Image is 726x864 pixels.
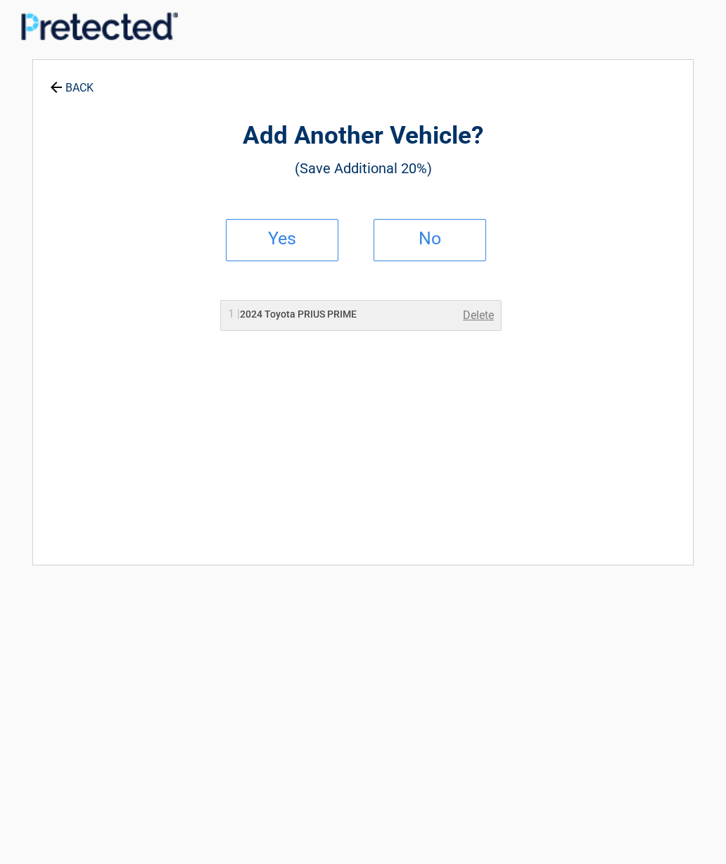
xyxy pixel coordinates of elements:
[110,120,616,153] h2: Add Another Vehicle?
[228,307,357,322] h2: 2024 Toyota PRIUS PRIME
[21,12,178,40] img: Main Logo
[228,307,240,320] span: 1 |
[110,156,616,180] h3: (Save Additional 20%)
[241,234,324,244] h2: Yes
[47,69,96,94] a: BACK
[388,234,471,244] h2: No
[463,307,494,324] a: Delete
